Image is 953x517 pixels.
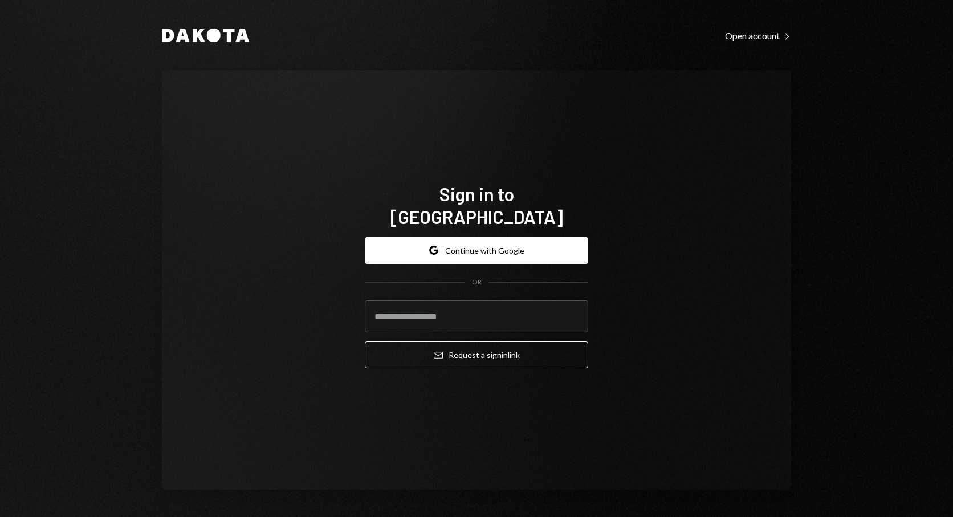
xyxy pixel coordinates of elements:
[472,278,482,287] div: OR
[365,341,588,368] button: Request a signinlink
[725,30,791,42] div: Open account
[725,29,791,42] a: Open account
[365,182,588,228] h1: Sign in to [GEOGRAPHIC_DATA]
[365,237,588,264] button: Continue with Google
